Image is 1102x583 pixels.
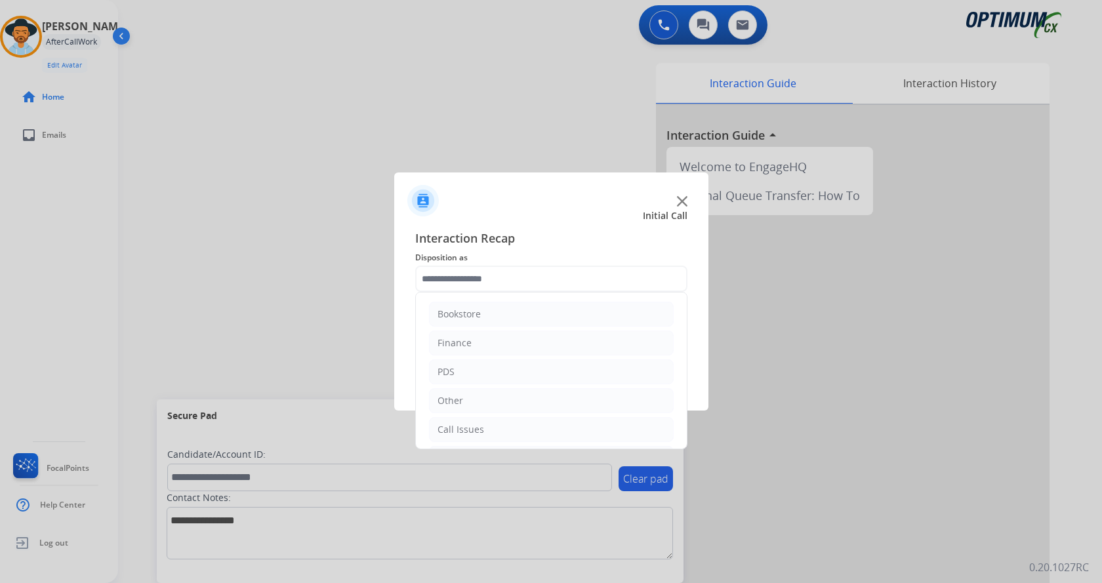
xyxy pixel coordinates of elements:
[438,365,455,378] div: PDS
[438,308,481,321] div: Bookstore
[415,229,687,250] span: Interaction Recap
[1029,559,1089,575] p: 0.20.1027RC
[407,185,439,216] img: contactIcon
[643,209,687,222] span: Initial Call
[415,250,687,266] span: Disposition as
[438,423,484,436] div: Call Issues
[438,394,463,407] div: Other
[438,336,472,350] div: Finance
